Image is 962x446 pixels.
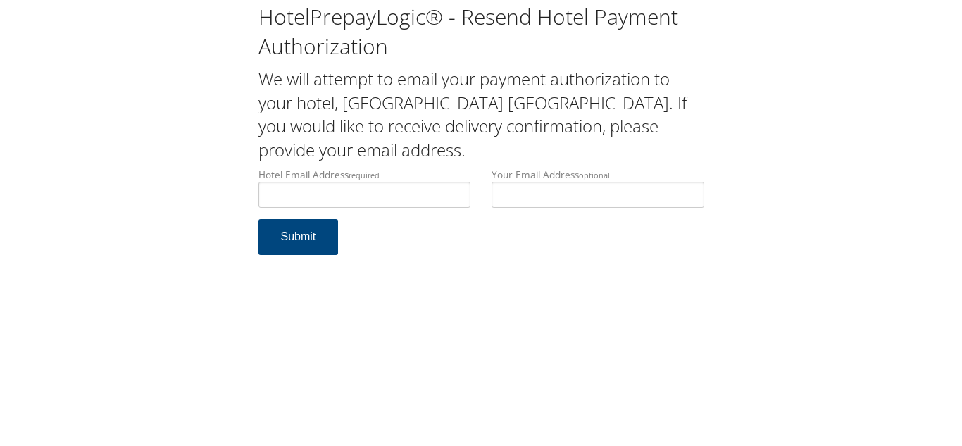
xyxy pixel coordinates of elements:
[579,170,610,180] small: optional
[492,182,704,208] input: Your Email Addressoptional
[258,168,471,208] label: Hotel Email Address
[258,219,339,255] button: Submit
[258,2,704,61] h1: HotelPrepayLogic® - Resend Hotel Payment Authorization
[492,168,704,208] label: Your Email Address
[349,170,380,180] small: required
[258,67,704,161] h2: We will attempt to email your payment authorization to your hotel, [GEOGRAPHIC_DATA] [GEOGRAPHIC_...
[258,182,471,208] input: Hotel Email Addressrequired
